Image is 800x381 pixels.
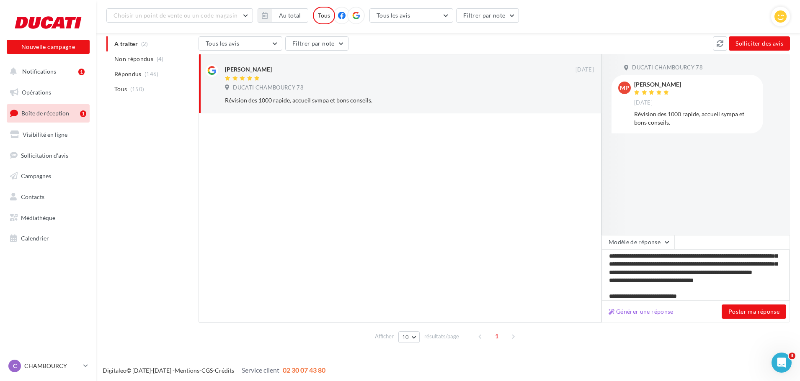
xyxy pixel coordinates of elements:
[575,66,594,74] span: [DATE]
[490,330,503,343] span: 1
[772,353,792,373] iframe: Intercom live chat
[605,307,677,317] button: Générer une réponse
[130,86,145,92] span: (150)
[258,8,308,23] button: Au total
[5,147,91,164] a: Sollicitation d'avis
[456,8,519,23] button: Filtrer par note
[375,332,394,340] span: Afficher
[21,193,44,200] span: Contacts
[103,367,126,374] a: Digitaleo
[634,82,681,87] div: [PERSON_NAME]
[215,367,234,374] a: Crédits
[632,64,703,72] span: DUCATI CHAMBOURCY 78
[103,367,325,374] span: © [DATE]-[DATE] - - -
[285,36,348,51] button: Filtrer par note
[21,151,68,159] span: Sollicitation d'avis
[634,110,756,127] div: Révision des 1000 rapide, accueil sympa et bons conseils.
[201,367,213,374] a: CGS
[145,71,159,77] span: (146)
[5,104,91,122] a: Boîte de réception1
[78,69,85,75] div: 1
[114,85,127,93] span: Tous
[789,353,795,359] span: 3
[5,230,91,247] a: Calendrier
[225,65,272,74] div: [PERSON_NAME]
[199,36,282,51] button: Tous les avis
[272,8,308,23] button: Au total
[24,362,80,370] p: CHAMBOURCY
[22,89,51,96] span: Opérations
[22,68,56,75] span: Notifications
[21,110,69,117] span: Boîte de réception
[242,366,279,374] span: Service client
[722,304,786,319] button: Poster ma réponse
[5,84,91,101] a: Opérations
[80,110,86,117] div: 1
[114,12,237,19] span: Choisir un point de vente ou un code magasin
[13,362,17,370] span: C
[114,70,142,78] span: Répondus
[21,214,55,221] span: Médiathèque
[175,367,199,374] a: Mentions
[233,84,304,92] span: DUCATI CHAMBOURCY 78
[21,235,49,242] span: Calendrier
[402,334,409,340] span: 10
[634,99,653,107] span: [DATE]
[23,131,67,138] span: Visibilité en ligne
[7,40,90,54] button: Nouvelle campagne
[225,96,539,105] div: Révision des 1000 rapide, accueil sympa et bons conseils.
[5,63,88,80] button: Notifications 1
[620,84,629,92] span: MP
[313,7,335,24] div: Tous
[157,56,164,62] span: (4)
[283,366,325,374] span: 02 30 07 43 80
[5,188,91,206] a: Contacts
[21,172,51,179] span: Campagnes
[114,55,153,63] span: Non répondus
[377,12,410,19] span: Tous les avis
[106,8,253,23] button: Choisir un point de vente ou un code magasin
[369,8,453,23] button: Tous les avis
[5,209,91,227] a: Médiathèque
[398,331,420,343] button: 10
[5,167,91,185] a: Campagnes
[206,40,240,47] span: Tous les avis
[5,126,91,143] a: Visibilité en ligne
[601,235,674,249] button: Modèle de réponse
[7,358,90,374] a: C CHAMBOURCY
[729,36,790,51] button: Solliciter des avis
[424,332,459,340] span: résultats/page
